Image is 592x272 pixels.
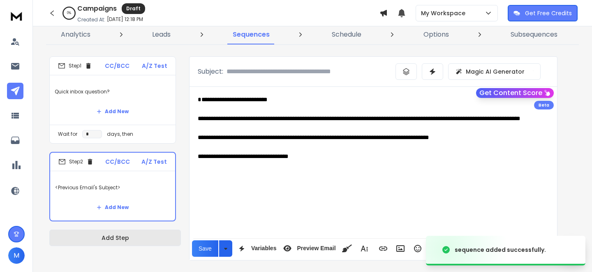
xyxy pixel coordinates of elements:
[8,247,25,264] button: M
[107,16,143,23] p: [DATE] 12:18 PM
[534,101,554,109] div: Beta
[448,63,541,80] button: Magic AI Generator
[152,30,171,40] p: Leads
[228,25,275,44] a: Sequences
[476,88,554,98] button: Get Content Score
[49,230,181,246] button: Add Step
[393,240,408,257] button: Insert Image (⌘P)
[107,131,133,137] p: days, then
[142,62,167,70] p: A/Z Test
[506,25,562,44] a: Subsequences
[339,240,355,257] button: Clean HTML
[58,158,94,165] div: Step 2
[49,56,176,144] li: Step1CC/BCCA/Z TestQuick inbox question?Add NewWait fordays, then
[55,80,171,103] p: Quick inbox question?
[67,11,71,16] p: 0 %
[192,240,218,257] button: Save
[198,67,223,77] p: Subject:
[77,16,105,23] p: Created At:
[280,240,337,257] button: Preview Email
[511,30,557,40] p: Subsequences
[58,62,92,70] div: Step 1
[141,158,167,166] p: A/Z Test
[421,9,469,17] p: My Workspace
[77,4,117,14] h1: Campaigns
[58,131,77,137] p: Wait for
[233,30,270,40] p: Sequences
[90,103,135,120] button: Add New
[327,25,366,44] a: Schedule
[410,240,425,257] button: Emoticons
[234,240,278,257] button: Variables
[295,245,337,252] span: Preview Email
[250,245,278,252] span: Variables
[332,30,361,40] p: Schedule
[55,176,170,199] p: <Previous Email's Subject>
[122,3,145,14] div: Draft
[105,158,130,166] p: CC/BCC
[90,199,135,216] button: Add New
[419,25,454,44] a: Options
[61,30,90,40] p: Analytics
[525,9,572,17] p: Get Free Credits
[49,152,176,221] li: Step2CC/BCCA/Z Test<Previous Email's Subject>Add New
[508,5,578,21] button: Get Free Credits
[375,240,391,257] button: Insert Link (⌘K)
[423,30,449,40] p: Options
[356,240,372,257] button: More Text
[466,67,525,76] p: Magic AI Generator
[147,25,176,44] a: Leads
[56,25,95,44] a: Analytics
[8,8,25,23] img: logo
[105,62,129,70] p: CC/BCC
[455,246,546,254] div: sequence added successfully.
